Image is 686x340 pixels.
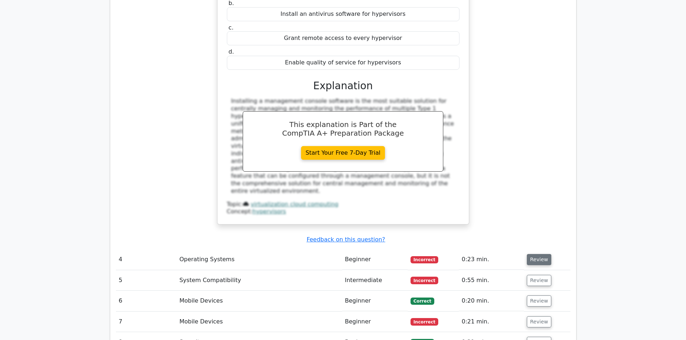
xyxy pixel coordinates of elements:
[342,312,408,332] td: Beginner
[227,56,459,70] div: Enable quality of service for hypervisors
[411,256,438,263] span: Incorrect
[252,208,286,215] a: hypervisors
[227,7,459,21] div: Install an antivirus software for hypervisors
[527,295,551,307] button: Review
[306,236,385,243] a: Feedback on this question?
[116,249,177,270] td: 4
[342,270,408,291] td: Intermediate
[176,249,342,270] td: Operating Systems
[301,146,385,160] a: Start Your Free 7-Day Trial
[229,48,234,55] span: d.
[411,277,438,284] span: Incorrect
[176,312,342,332] td: Mobile Devices
[251,201,338,208] a: virtualization cloud computing
[116,312,177,332] td: 7
[527,254,551,265] button: Review
[231,80,455,92] h3: Explanation
[227,31,459,45] div: Grant remote access to every hypervisor
[411,298,434,305] span: Correct
[459,270,524,291] td: 0:55 min.
[342,291,408,311] td: Beginner
[342,249,408,270] td: Beginner
[459,312,524,332] td: 0:21 min.
[527,316,551,327] button: Review
[459,249,524,270] td: 0:23 min.
[231,98,455,195] div: Installing a management console software is the most suitable solution for centrally managing and...
[116,270,177,291] td: 5
[176,291,342,311] td: Mobile Devices
[227,201,459,208] div: Topic:
[459,291,524,311] td: 0:20 min.
[411,318,438,325] span: Incorrect
[176,270,342,291] td: System Compatibility
[227,208,459,216] div: Concept:
[527,275,551,286] button: Review
[116,291,177,311] td: 6
[229,24,234,31] span: c.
